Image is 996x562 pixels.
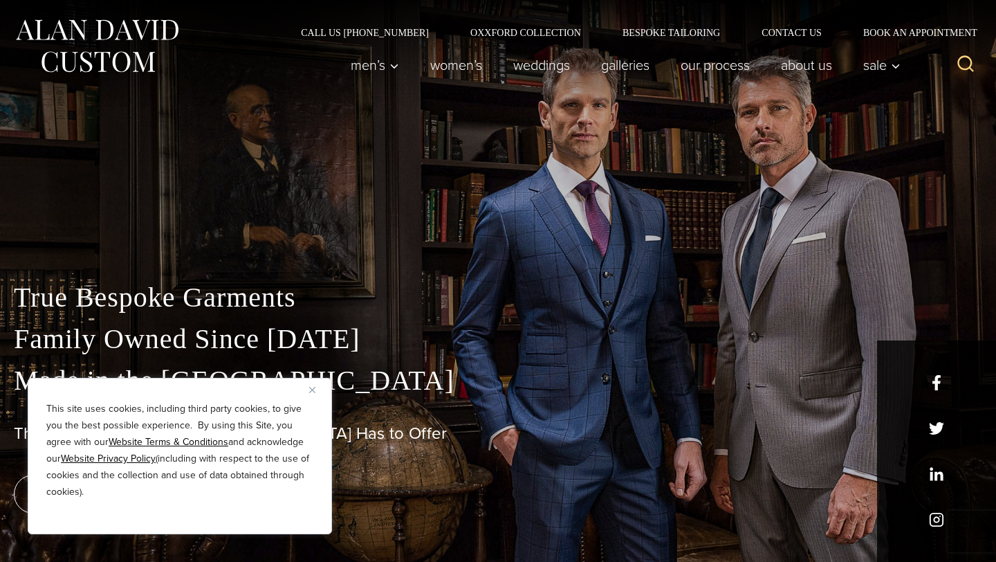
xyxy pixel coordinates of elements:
[863,58,901,72] span: Sale
[498,51,586,79] a: weddings
[415,51,498,79] a: Women’s
[280,28,982,37] nav: Secondary Navigation
[61,451,156,466] a: Website Privacy Policy
[14,15,180,77] img: Alan David Custom
[949,48,982,82] button: View Search Form
[335,51,908,79] nav: Primary Navigation
[351,58,399,72] span: Men’s
[46,401,313,500] p: This site uses cookies, including third party cookies, to give you the best possible experience. ...
[586,51,665,79] a: Galleries
[280,28,450,37] a: Call Us [PHONE_NUMBER]
[766,51,848,79] a: About Us
[602,28,741,37] a: Bespoke Tailoring
[14,424,982,444] h1: The Best Custom Suits [GEOGRAPHIC_DATA] Has to Offer
[109,435,228,449] a: Website Terms & Conditions
[450,28,602,37] a: Oxxford Collection
[842,28,982,37] a: Book an Appointment
[14,475,207,514] a: book an appointment
[309,387,315,393] img: Close
[665,51,766,79] a: Our Process
[309,381,326,398] button: Close
[741,28,842,37] a: Contact Us
[14,277,982,401] p: True Bespoke Garments Family Owned Since [DATE] Made in the [GEOGRAPHIC_DATA]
